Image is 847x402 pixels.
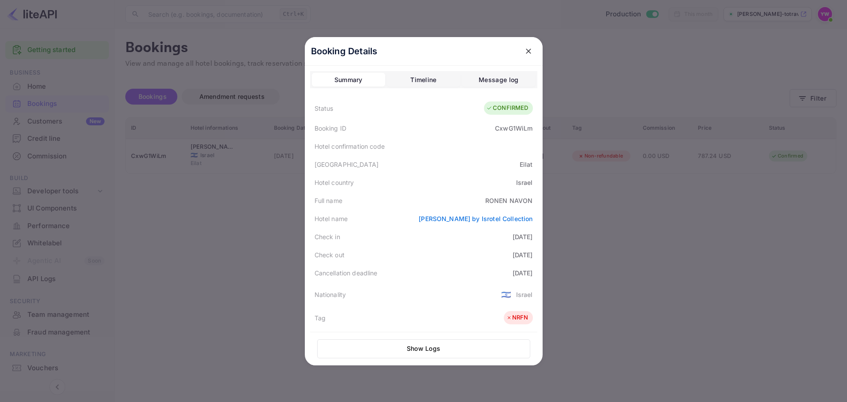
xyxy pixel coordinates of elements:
div: Hotel name [315,214,348,223]
div: Eilat [520,160,533,169]
div: Check in [315,232,340,241]
div: Summary [334,75,363,85]
div: Israel [516,178,533,187]
div: Tag [315,313,326,323]
div: CONFIRMED [486,104,528,113]
div: Nationality [315,290,346,299]
div: [GEOGRAPHIC_DATA] [315,160,379,169]
div: [DATE] [513,268,533,278]
div: Hotel country [315,178,354,187]
span: United States [501,286,511,302]
button: Timeline [387,73,460,87]
div: Timeline [410,75,436,85]
div: Message log [479,75,518,85]
div: [DATE] [513,250,533,259]
div: RONEN NAVON [485,196,533,205]
div: CxwG1WiLm [495,124,532,133]
a: [PERSON_NAME] by Isrotel Collection [419,215,532,222]
div: Booking ID [315,124,347,133]
div: Check out [315,250,345,259]
div: Israel [516,290,533,299]
div: NRFN [506,313,528,322]
button: Summary [312,73,385,87]
button: Message log [462,73,535,87]
button: close [521,43,536,59]
div: Cancellation deadline [315,268,378,278]
div: [DATE] [513,232,533,241]
div: Full name [315,196,342,205]
div: Status [315,104,334,113]
button: Show Logs [317,339,530,358]
p: Booking Details [311,45,378,58]
div: Hotel confirmation code [315,142,385,151]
